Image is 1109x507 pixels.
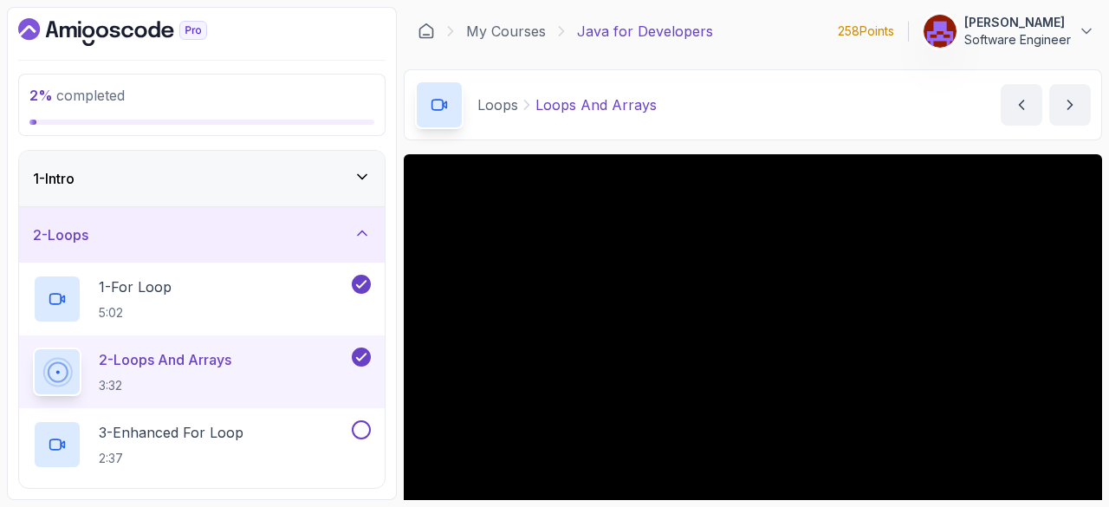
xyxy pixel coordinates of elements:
[99,377,231,394] p: 3:32
[466,21,546,42] a: My Courses
[1001,84,1042,126] button: previous content
[19,207,385,263] button: 2-Loops
[99,450,243,467] p: 2:37
[33,224,88,245] h3: 2 - Loops
[99,349,231,370] p: 2 - Loops And Arrays
[1049,84,1091,126] button: next content
[99,422,243,443] p: 3 - Enhanced For Loop
[29,87,53,104] span: 2 %
[477,94,518,115] p: Loops
[924,15,957,48] img: user profile image
[18,18,247,46] a: Dashboard
[577,21,713,42] p: Java for Developers
[535,94,657,115] p: Loops And Arrays
[33,275,371,323] button: 1-For Loop5:02
[964,31,1071,49] p: Software Engineer
[19,151,385,206] button: 1-Intro
[964,14,1071,31] p: [PERSON_NAME]
[99,276,172,297] p: 1 - For Loop
[923,14,1095,49] button: user profile image[PERSON_NAME]Software Engineer
[33,348,371,396] button: 2-Loops And Arrays3:32
[418,23,435,40] a: Dashboard
[33,420,371,469] button: 3-Enhanced For Loop2:37
[29,87,125,104] span: completed
[33,168,75,189] h3: 1 - Intro
[838,23,894,40] p: 258 Points
[99,304,172,322] p: 5:02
